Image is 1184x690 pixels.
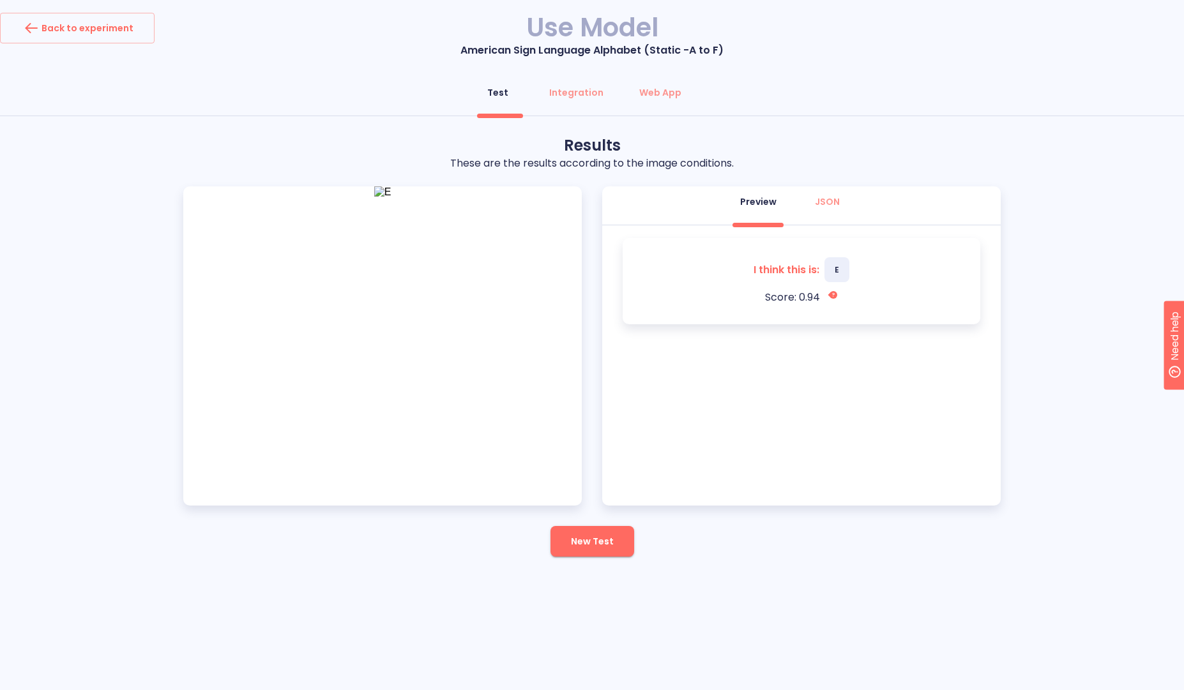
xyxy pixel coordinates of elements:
span: New Test [571,534,614,550]
div: Integration [549,86,603,99]
img: E [374,186,391,198]
tspan: ? [832,292,835,299]
div: JSON [815,195,840,208]
p: These are the results according to the image conditions. [450,156,734,171]
button: New Test [550,526,634,557]
div: Preview [740,195,777,208]
div: Test [487,86,508,99]
p: I think this is: [754,262,819,278]
div: Web App [639,86,681,99]
p: Score: 0.94 [765,290,820,305]
div: Back to experiment [21,18,133,38]
span: Need help [30,3,79,19]
p: Results [450,135,734,156]
span: E [824,257,849,282]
